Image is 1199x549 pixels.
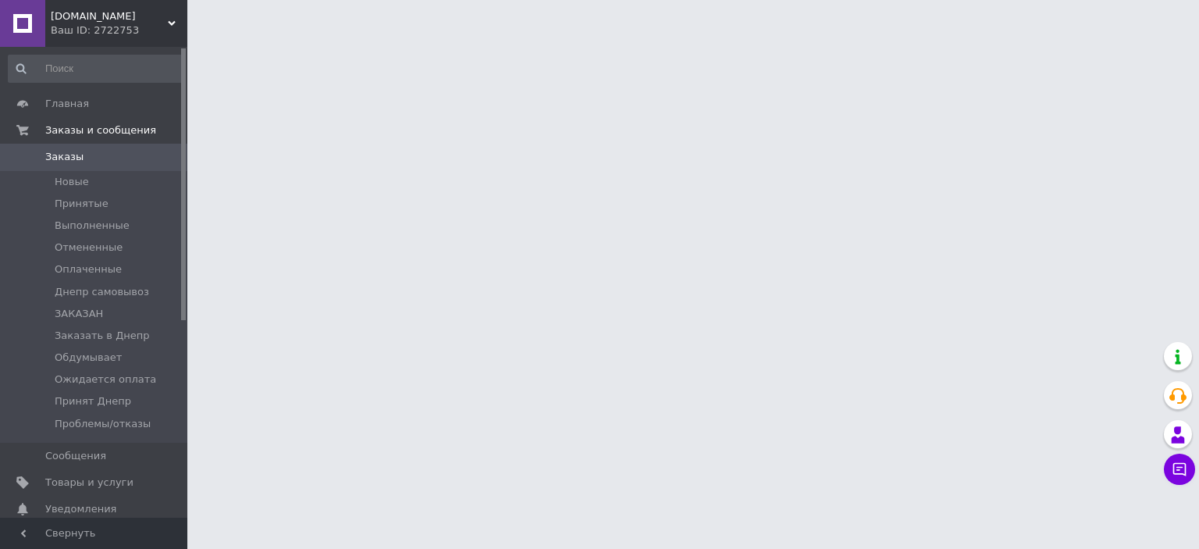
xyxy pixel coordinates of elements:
[45,502,116,516] span: Уведомления
[55,373,156,387] span: Ожидается оплата
[55,307,103,321] span: ЗАКАЗАН
[55,329,150,343] span: Заказать в Днепр
[51,23,187,37] div: Ваш ID: 2722753
[45,123,156,137] span: Заказы и сообщения
[55,417,151,431] span: Проблемы/отказы
[55,219,130,233] span: Выполненные
[51,9,168,23] span: ptkavangard.com.ua
[55,351,122,365] span: Обдумывает
[55,262,122,276] span: Оплаченные
[8,55,184,83] input: Поиск
[55,241,123,255] span: Отмененные
[55,394,131,408] span: Принят Днепр
[1164,454,1195,485] button: Чат с покупателем
[55,175,89,189] span: Новые
[45,97,89,111] span: Главная
[45,150,84,164] span: Заказы
[55,285,149,299] span: Днепр самовывоз
[45,449,106,463] span: Сообщения
[45,476,133,490] span: Товары и услуги
[55,197,109,211] span: Принятые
